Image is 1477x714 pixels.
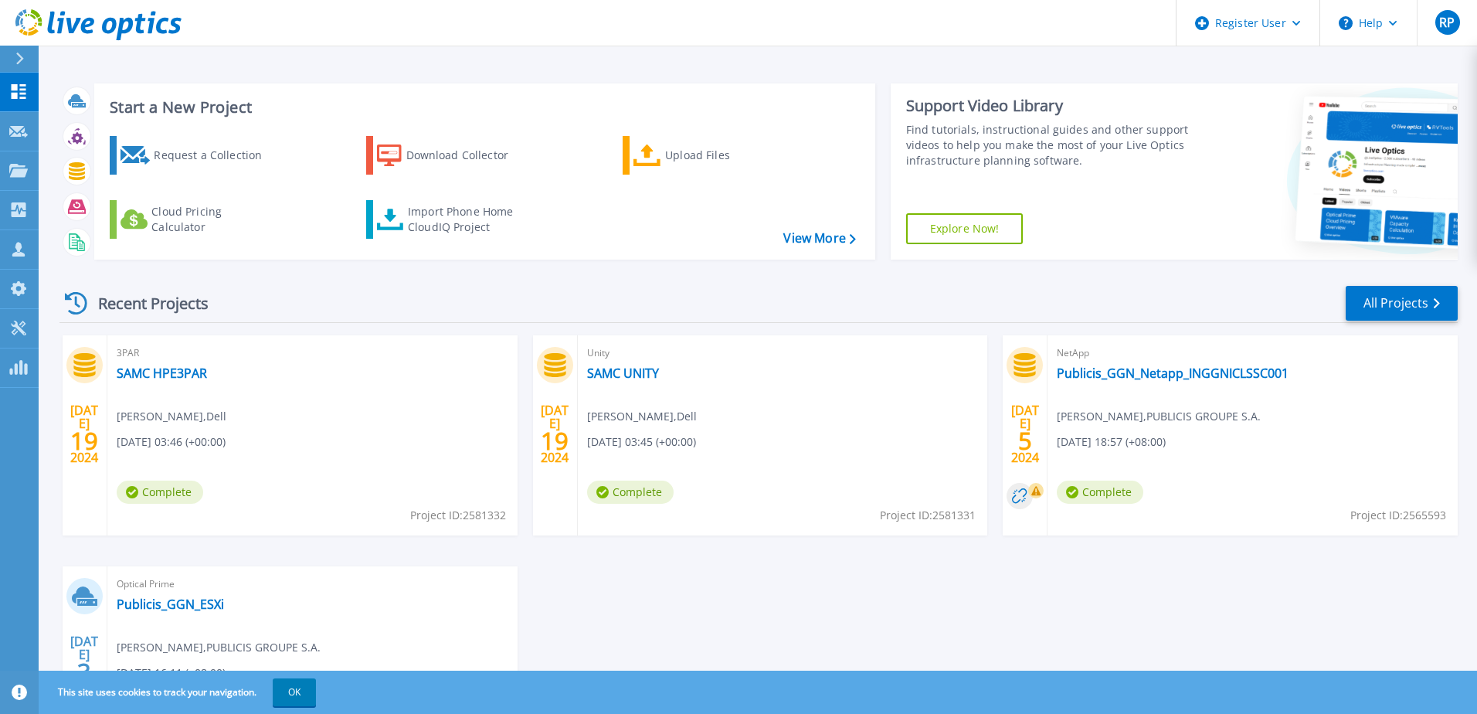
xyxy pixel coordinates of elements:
[70,434,98,447] span: 19
[541,434,569,447] span: 19
[273,678,316,706] button: OK
[1439,16,1455,29] span: RP
[77,665,91,678] span: 3
[1057,433,1166,450] span: [DATE] 18:57 (+08:00)
[906,122,1195,168] div: Find tutorials, instructional guides and other support videos to help you make the most of your L...
[117,345,508,362] span: 3PAR
[587,365,659,381] a: SAMC UNITY
[665,140,789,171] div: Upload Files
[70,637,99,693] div: [DATE] 2024
[1057,481,1143,504] span: Complete
[117,597,224,612] a: Publicis_GGN_ESXi
[117,576,508,593] span: Optical Prime
[783,231,855,246] a: View More
[410,507,506,524] span: Project ID: 2581332
[1350,507,1446,524] span: Project ID: 2565593
[623,136,795,175] a: Upload Files
[587,481,674,504] span: Complete
[42,678,316,706] span: This site uses cookies to track your navigation.
[154,140,277,171] div: Request a Collection
[587,433,696,450] span: [DATE] 03:45 (+00:00)
[1057,408,1261,425] span: [PERSON_NAME] , PUBLICIS GROUPE S.A.
[587,345,979,362] span: Unity
[110,200,282,239] a: Cloud Pricing Calculator
[110,99,855,116] h3: Start a New Project
[1010,406,1040,462] div: [DATE] 2024
[70,406,99,462] div: [DATE] 2024
[406,140,530,171] div: Download Collector
[117,665,226,682] span: [DATE] 16:11 (+08:00)
[117,639,321,656] span: [PERSON_NAME] , PUBLICIS GROUPE S.A.
[151,204,275,235] div: Cloud Pricing Calculator
[880,507,976,524] span: Project ID: 2581331
[408,204,528,235] div: Import Phone Home CloudIQ Project
[587,408,697,425] span: [PERSON_NAME] , Dell
[117,433,226,450] span: [DATE] 03:46 (+00:00)
[117,408,226,425] span: [PERSON_NAME] , Dell
[117,481,203,504] span: Complete
[1018,434,1032,447] span: 5
[1057,345,1448,362] span: NetApp
[110,136,282,175] a: Request a Collection
[1346,286,1458,321] a: All Projects
[117,365,207,381] a: SAMC HPE3PAR
[366,136,538,175] a: Download Collector
[906,213,1024,244] a: Explore Now!
[906,96,1195,116] div: Support Video Library
[540,406,569,462] div: [DATE] 2024
[1057,365,1289,381] a: Publicis_GGN_Netapp_INGGNICLSSC001
[59,284,229,322] div: Recent Projects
